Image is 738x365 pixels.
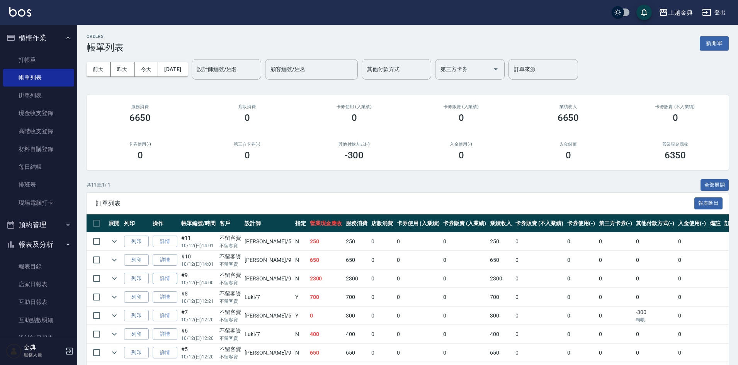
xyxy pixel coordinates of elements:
[708,214,723,233] th: 備註
[634,307,677,325] td: -300
[395,288,442,306] td: 0
[243,307,293,325] td: [PERSON_NAME] /5
[344,307,369,325] td: 300
[597,214,634,233] th: 第三方卡券(-)
[634,214,677,233] th: 其他付款方式(-)
[293,251,308,269] td: N
[308,344,344,362] td: 650
[219,261,241,268] p: 不留客資
[219,298,241,305] p: 不留客資
[308,270,344,288] td: 2300
[124,254,149,266] button: 列印
[369,233,395,251] td: 0
[3,104,74,122] a: 現金收支登錄
[3,215,74,235] button: 預約管理
[597,251,634,269] td: 0
[514,288,565,306] td: 0
[179,344,218,362] td: #5
[634,288,677,306] td: 0
[676,288,708,306] td: 0
[243,288,293,306] td: Luki /7
[134,62,158,76] button: 今天
[488,251,514,269] td: 650
[109,347,120,358] button: expand row
[181,353,216,360] p: 10/12 (日) 12:20
[514,325,565,343] td: 0
[345,150,364,161] h3: -300
[243,270,293,288] td: [PERSON_NAME] /9
[565,325,597,343] td: 0
[179,270,218,288] td: #9
[344,214,369,233] th: 服務消費
[308,233,344,251] td: 250
[700,39,729,47] a: 新開單
[3,329,74,347] a: 設計師日報表
[441,251,488,269] td: 0
[138,150,143,161] h3: 0
[219,353,241,360] p: 不留客資
[293,288,308,306] td: Y
[488,307,514,325] td: 300
[488,288,514,306] td: 700
[308,251,344,269] td: 650
[219,335,241,342] p: 不留客資
[369,307,395,325] td: 0
[243,344,293,362] td: [PERSON_NAME] /9
[243,214,293,233] th: 設計師
[369,214,395,233] th: 店販消費
[700,36,729,51] button: 新開單
[179,233,218,251] td: #11
[558,112,579,123] h3: 6650
[524,142,612,147] h2: 入金儲值
[124,273,149,285] button: 列印
[96,142,184,147] h2: 卡券使用(-)
[124,328,149,340] button: 列印
[219,253,241,261] div: 不留客資
[490,63,502,75] button: Open
[153,273,177,285] a: 詳情
[369,251,395,269] td: 0
[395,307,442,325] td: 0
[293,214,308,233] th: 指定
[181,298,216,305] p: 10/12 (日) 12:21
[109,310,120,321] button: expand row
[181,242,216,249] p: 10/12 (日) 14:01
[459,112,464,123] h3: 0
[369,325,395,343] td: 0
[153,310,177,322] a: 詳情
[122,214,151,233] th: 列印
[636,316,675,323] p: 轉帳
[179,325,218,343] td: #6
[219,316,241,323] p: 不留客資
[344,344,369,362] td: 650
[3,87,74,104] a: 掛單列表
[3,69,74,87] a: 帳單列表
[395,344,442,362] td: 0
[3,275,74,293] a: 店家日報表
[676,214,708,233] th: 入金使用(-)
[441,233,488,251] td: 0
[459,150,464,161] h3: 0
[565,344,597,362] td: 0
[87,42,124,53] h3: 帳單列表
[488,233,514,251] td: 250
[699,5,729,20] button: 登出
[24,351,63,358] p: 服務人員
[243,325,293,343] td: Luki /7
[524,104,612,109] h2: 業績收入
[203,142,291,147] h2: 第三方卡券(-)
[634,344,677,362] td: 0
[24,344,63,351] h5: 金典
[694,199,723,207] a: 報表匯出
[153,347,177,359] a: 詳情
[308,325,344,343] td: 400
[293,344,308,362] td: N
[514,214,565,233] th: 卡券販賣 (不入業績)
[181,279,216,286] p: 10/12 (日) 14:00
[344,325,369,343] td: 400
[634,233,677,251] td: 0
[441,325,488,343] td: 0
[96,104,184,109] h3: 服務消費
[9,7,31,17] img: Logo
[293,233,308,251] td: N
